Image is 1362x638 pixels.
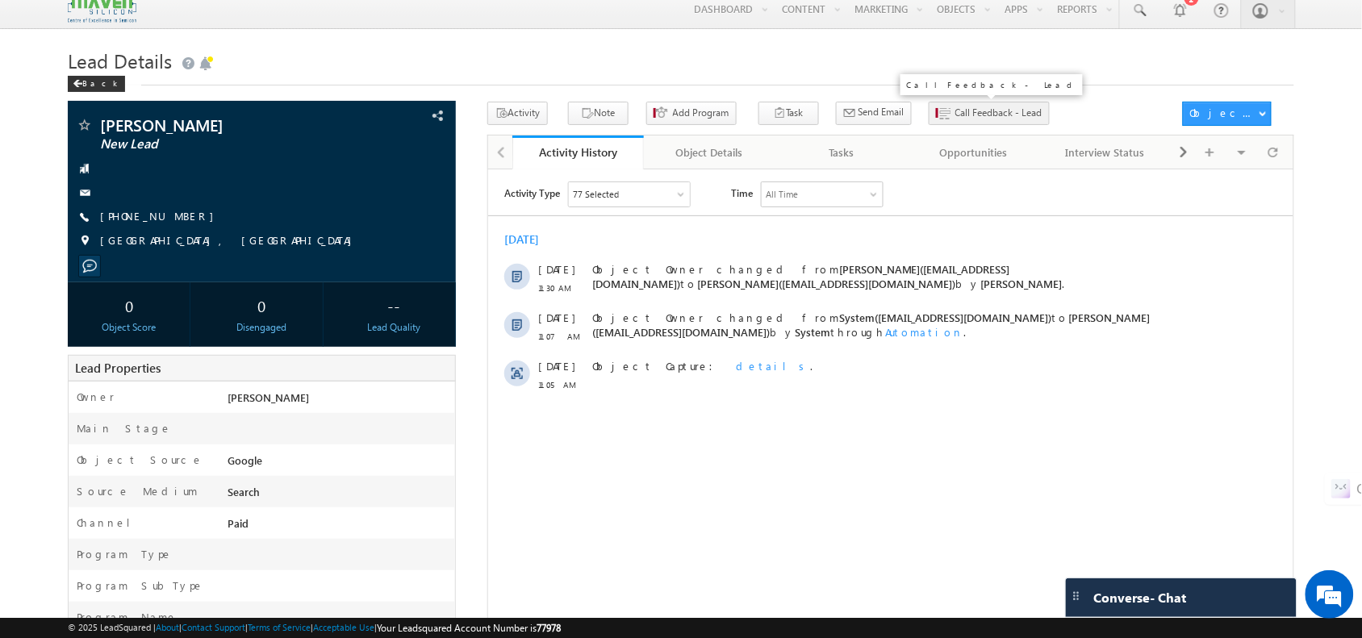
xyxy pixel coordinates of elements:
[77,484,198,498] label: Source Medium
[77,578,204,593] label: Program SubType
[104,93,577,121] span: Object Owner changed from to by .
[243,12,265,36] span: Time
[85,18,131,32] div: 77 Selected
[907,79,1076,90] p: Call Feedback - Lead
[100,117,341,133] span: [PERSON_NAME]
[84,85,271,106] div: Chat with us now
[1183,102,1272,126] button: Object Actions
[209,107,468,121] span: [PERSON_NAME]([EMAIL_ADDRESS][DOMAIN_NAME])
[921,143,1026,162] div: Opportunities
[100,209,222,225] span: [PHONE_NUMBER]
[1053,143,1158,162] div: Interview Status
[75,360,161,376] span: Lead Properties
[205,320,319,335] div: Disengaged
[72,320,186,335] div: Object Score
[77,610,178,624] label: Program Name
[224,484,455,507] div: Search
[657,143,762,162] div: Object Details
[50,141,86,156] span: [DATE]
[278,18,310,32] div: All Time
[50,190,86,204] span: [DATE]
[77,515,143,530] label: Channel
[377,622,561,634] span: Your Leadsquared Account Number is
[77,421,172,436] label: Main Stage
[100,233,360,249] span: [GEOGRAPHIC_DATA], [GEOGRAPHIC_DATA]
[776,136,909,169] a: Tasks
[50,208,98,223] span: 11:05 AM
[219,497,293,519] em: Start Chat
[72,290,186,320] div: 0
[68,48,172,73] span: Lead Details
[487,102,548,125] button: Activity
[156,622,179,632] a: About
[205,290,319,320] div: 0
[68,620,561,636] span: © 2025 LeadSquared | | | | |
[512,136,645,169] a: Activity History
[265,8,303,47] div: Minimize live chat window
[397,156,476,169] span: Automation
[50,160,98,174] span: 11:07 AM
[77,452,203,467] label: Object Source
[228,390,309,404] span: [PERSON_NAME]
[248,190,322,203] span: details
[908,136,1040,169] a: Opportunities
[104,141,662,169] span: [PERSON_NAME]([EMAIL_ADDRESS][DOMAIN_NAME])
[104,93,522,121] span: [PERSON_NAME]([EMAIL_ADDRESS][DOMAIN_NAME])
[16,63,69,77] div: [DATE]
[955,106,1042,120] span: Call Feedback - Lead
[81,13,202,37] div: Sales Activity,Program,Email Bounced,Email Link Clicked,Email Marked Spam & 72 more..
[248,622,311,632] a: Terms of Service
[537,622,561,634] span: 77978
[21,149,295,483] textarea: Type your message and hit 'Enter'
[104,141,662,169] span: Object Owner changed from to by through .
[337,320,451,335] div: Lead Quality
[1040,136,1172,169] a: Interview Status
[104,190,696,204] div: .
[313,622,374,632] a: Acceptable Use
[644,136,776,169] a: Object Details
[50,111,98,126] span: 11:30 AM
[224,515,455,538] div: Paid
[224,452,455,475] div: Google
[77,547,173,561] label: Program Type
[859,105,905,119] span: Send Email
[929,102,1050,125] button: Call Feedback - Lead
[646,102,737,125] button: Add Program
[351,141,564,155] span: System([EMAIL_ADDRESS][DOMAIN_NAME])
[1070,590,1083,603] img: carter-drag
[337,290,451,320] div: --
[568,102,629,125] button: Note
[758,102,819,125] button: Task
[68,75,133,89] a: Back
[789,143,894,162] div: Tasks
[27,85,68,106] img: d_60004797649_company_0_60004797649
[524,144,633,160] div: Activity History
[307,156,342,169] span: System
[77,390,115,404] label: Owner
[182,622,245,632] a: Contact Support
[673,106,729,120] span: Add Program
[493,107,574,121] span: [PERSON_NAME]
[68,76,125,92] div: Back
[1094,590,1187,605] span: Converse - Chat
[836,102,912,125] button: Send Email
[50,93,86,107] span: [DATE]
[1190,106,1259,120] div: Object Actions
[104,190,235,203] span: Object Capture:
[16,12,72,36] span: Activity Type
[100,136,341,152] span: New Lead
